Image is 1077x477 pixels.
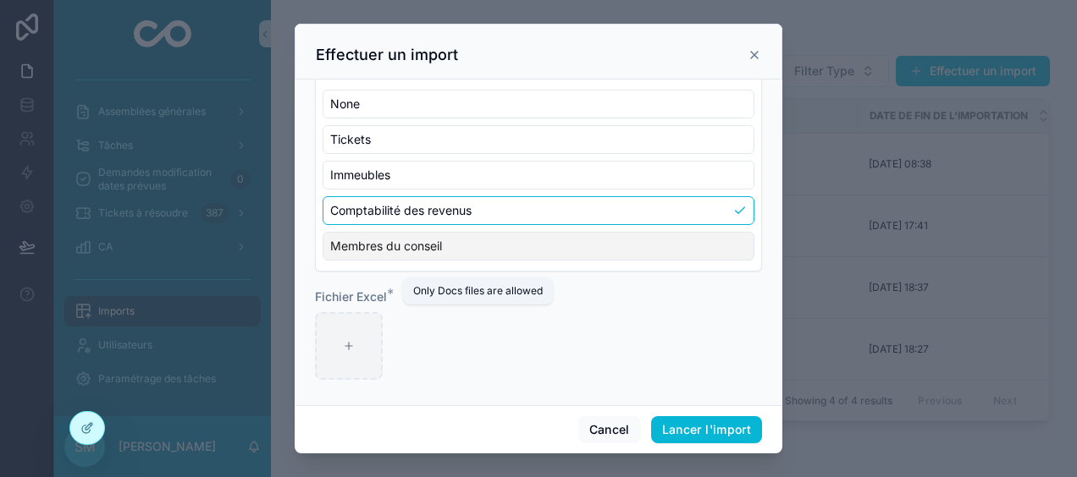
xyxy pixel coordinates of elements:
h3: Effectuer un import [316,45,458,65]
span: Fichier Excel [315,289,387,304]
button: Lancer l'import [651,416,762,443]
div: None [323,90,754,118]
span: Immeubles [330,167,390,184]
span: Membres du conseil [330,238,442,255]
div: Only Docs files are allowed [413,284,543,298]
span: Tickets [330,131,371,148]
button: Cancel [578,416,641,443]
div: Suggestions [316,79,761,271]
span: Comptabilité des revenus [330,202,472,219]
